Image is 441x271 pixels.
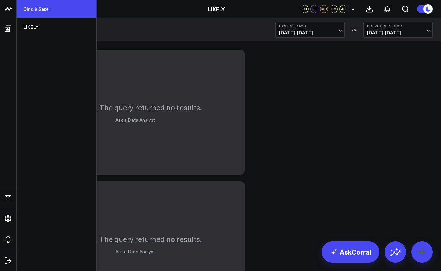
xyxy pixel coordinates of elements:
b: Previous Period [367,24,429,28]
span: [DATE] - [DATE] [367,30,429,35]
button: Previous Period[DATE]-[DATE] [363,22,433,38]
a: LIKELY [17,18,96,36]
span: [DATE] - [DATE] [279,30,341,35]
div: AB [339,5,347,13]
a: AskCorral [322,241,379,263]
p: So sorry. The query returned no results. [69,102,201,112]
span: + [352,7,355,11]
a: LIKELY [208,5,225,13]
div: VS [348,28,360,32]
p: So sorry. The query returned no results. [69,234,201,244]
button: + [349,5,357,13]
b: Last 30 Days [279,24,341,28]
a: Ask a Data Analyst [115,248,155,255]
div: MR [320,5,328,13]
a: Ask a Data Analyst [115,117,155,123]
button: Last 30 Days[DATE]-[DATE] [275,22,345,38]
div: RG [330,5,338,13]
div: CS [301,5,309,13]
div: SL [310,5,318,13]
